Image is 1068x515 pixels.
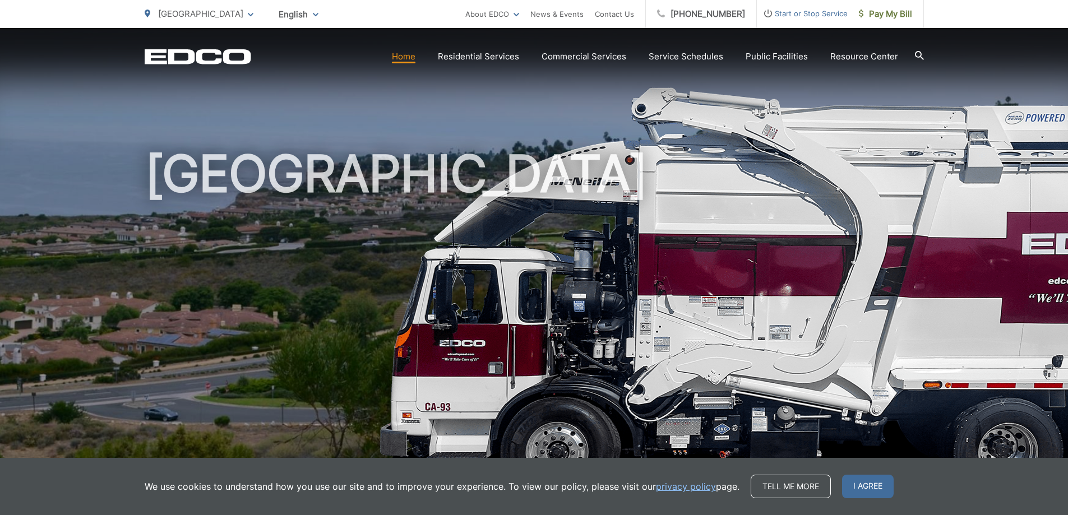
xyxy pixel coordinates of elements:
a: Contact Us [595,7,634,21]
a: Residential Services [438,50,519,63]
p: We use cookies to understand how you use our site and to improve your experience. To view our pol... [145,480,739,493]
a: About EDCO [465,7,519,21]
a: Public Facilities [746,50,808,63]
a: Service Schedules [649,50,723,63]
span: Pay My Bill [859,7,912,21]
a: Home [392,50,415,63]
a: News & Events [530,7,584,21]
span: [GEOGRAPHIC_DATA] [158,8,243,19]
span: I agree [842,475,894,498]
a: Resource Center [830,50,898,63]
a: Tell me more [751,475,831,498]
h1: [GEOGRAPHIC_DATA] [145,146,924,500]
span: English [270,4,327,24]
a: EDCD logo. Return to the homepage. [145,49,251,64]
a: privacy policy [656,480,716,493]
a: Commercial Services [542,50,626,63]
